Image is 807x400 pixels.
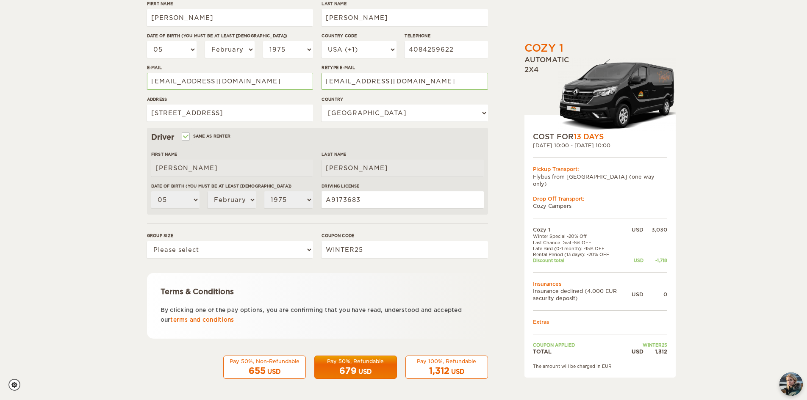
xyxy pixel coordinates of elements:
[358,367,372,376] div: USD
[533,287,632,302] td: Insurance declined (4.000 EUR security deposit)
[632,257,643,263] div: USD
[183,132,231,140] label: Same as renter
[533,202,667,210] td: Cozy Campers
[533,173,667,188] td: Flybus from [GEOGRAPHIC_DATA] (one way only)
[8,379,26,391] a: Cookie settings
[405,41,488,58] input: e.g. 1 234 567 890
[322,64,488,71] label: Retype E-mail
[322,232,488,239] label: Coupon code
[779,372,803,396] button: chat-button
[151,151,313,157] label: First Name
[320,358,391,365] div: Pay 50%, Refundable
[524,41,563,55] div: Cozy 1
[533,166,667,173] div: Pickup Transport:
[533,142,667,149] div: [DATE] 10:00 - [DATE] 10:00
[314,356,397,379] button: Pay 50%, Refundable 679 USD
[147,9,313,26] input: e.g. William
[451,367,464,376] div: USD
[643,226,667,233] div: 3,030
[533,318,667,326] td: Extras
[643,291,667,298] div: 0
[574,132,604,141] span: 13 Days
[643,257,667,263] div: -1,718
[267,367,280,376] div: USD
[405,33,488,39] label: Telephone
[533,246,632,251] td: Late Bird (0-1 month): -15% OFF
[147,96,313,102] label: Address
[161,305,474,325] p: By clicking one of the pay options, you are confirming that you have read, understood and accepte...
[229,358,300,365] div: Pay 50%, Non-Refundable
[643,348,667,355] div: 1,312
[322,183,483,189] label: Driving License
[322,73,488,90] input: e.g. example@example.com
[322,33,396,39] label: Country Code
[151,132,484,142] div: Driver
[632,348,643,355] div: USD
[322,96,488,102] label: Country
[405,356,488,379] button: Pay 100%, Refundable 1,312 USD
[322,160,483,177] input: e.g. Smith
[147,0,313,7] label: First Name
[322,9,488,26] input: e.g. Smith
[533,363,667,369] div: The amount will be charged in EUR
[322,0,488,7] label: Last Name
[533,251,632,257] td: Rental Period (13 days): -20% OFF
[533,240,632,246] td: Last Chance Deal -5% OFF
[151,183,313,189] label: Date of birth (You must be at least [DEMOGRAPHIC_DATA])
[632,226,643,233] div: USD
[249,366,266,376] span: 655
[147,105,313,121] input: e.g. Street, City, Zip Code
[779,372,803,396] img: Freyja at Cozy Campers
[147,232,313,239] label: Group size
[411,358,483,365] div: Pay 100%, Refundable
[558,58,676,132] img: Stuttur-m-c-logo-2.png
[429,366,449,376] span: 1,312
[524,55,676,132] div: Automatic 2x4
[533,342,632,348] td: Coupon applied
[147,33,313,39] label: Date of birth (You must be at least [DEMOGRAPHIC_DATA])
[223,356,306,379] button: Pay 50%, Non-Refundable 655 USD
[147,73,313,90] input: e.g. example@example.com
[533,280,667,287] td: Insurances
[151,160,313,177] input: e.g. William
[533,132,667,142] div: COST FOR
[533,195,667,202] div: Drop Off Transport:
[339,366,357,376] span: 679
[632,342,667,348] td: WINTER25
[533,226,632,233] td: Cozy 1
[632,291,643,298] div: USD
[147,64,313,71] label: E-mail
[322,191,483,208] input: e.g. 14789654B
[533,257,632,263] td: Discount total
[322,151,483,157] label: Last Name
[161,287,474,297] div: Terms & Conditions
[533,348,632,355] td: TOTAL
[183,135,188,140] input: Same as renter
[170,317,234,323] a: terms and conditions
[533,233,632,239] td: Winter Special -20% Off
